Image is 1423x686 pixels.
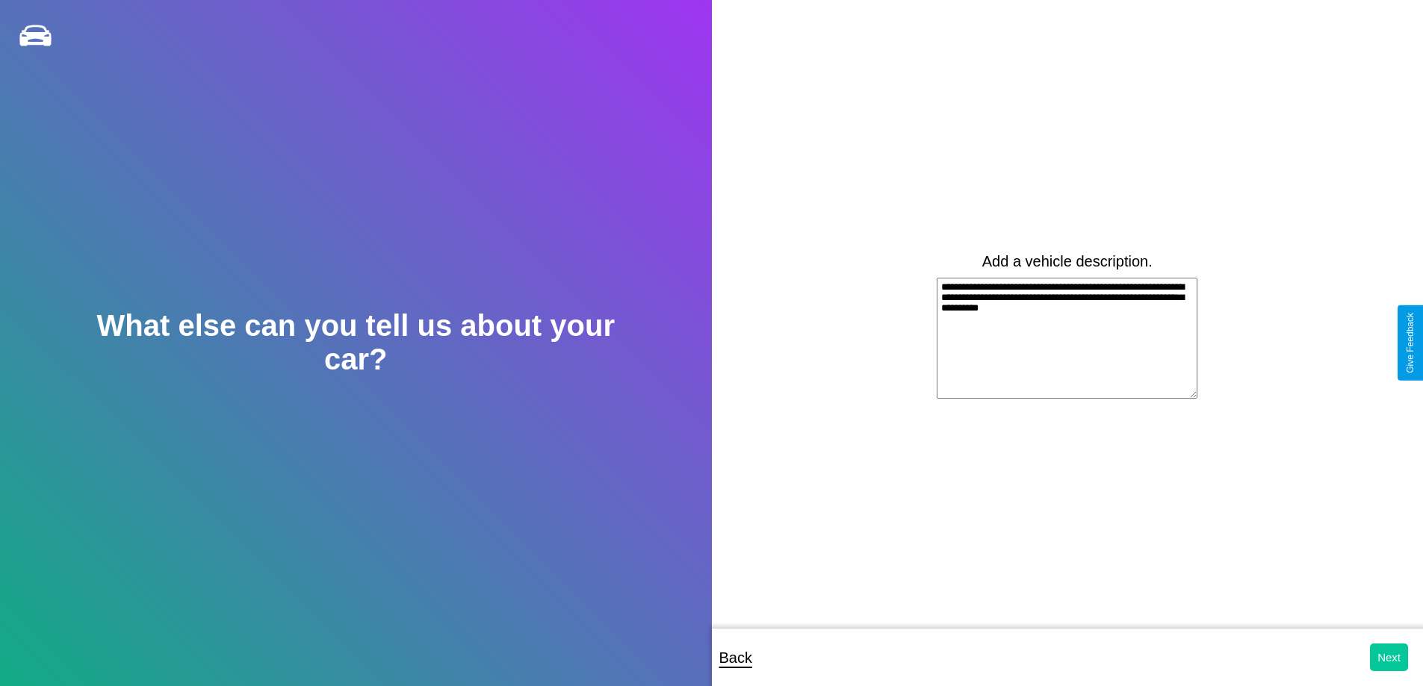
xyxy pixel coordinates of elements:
[719,644,752,671] p: Back
[982,253,1153,270] label: Add a vehicle description.
[1405,313,1416,373] div: Give Feedback
[71,309,640,376] h2: What else can you tell us about your car?
[1370,643,1408,671] button: Next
